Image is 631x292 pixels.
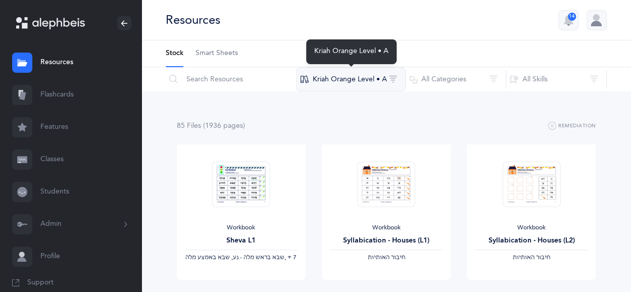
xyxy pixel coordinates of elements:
span: s [240,122,243,130]
div: Resources [166,12,220,28]
div: Sheva L1 [185,235,298,246]
span: ‫חיבור האותיות‬ [367,254,405,261]
span: ‫שבא בראש מלה - נע, שבא באמצע מלה‬ [185,254,284,261]
span: Smart Sheets [196,48,238,59]
span: (1936 page ) [203,122,245,130]
button: All Skills [506,67,607,91]
button: 14 [558,10,578,30]
button: Kriah Orange Level • A [296,67,406,91]
div: Syllabication - Houses (L1) [330,235,443,246]
img: Sheva-Workbook-Orange-A-L1_EN_thumbnail_1757036998.png [212,161,270,207]
div: Syllabication - Houses (L2) [475,235,588,246]
button: All Categories [405,67,506,91]
span: 85 File [177,122,201,130]
img: Syllabication-Workbook-Level-1-EN_Orange_Houses_thumbnail_1741114714.png [357,161,415,207]
input: Search Resources [165,67,297,91]
div: Workbook [185,224,298,232]
span: ‫חיבור האותיות‬ [513,254,550,261]
span: s [198,122,201,130]
div: Kriah Orange Level • A [306,39,397,64]
img: Syllabication-Workbook-Level-2-Houses-EN_thumbnail_1741114840.png [502,161,560,207]
div: Workbook [475,224,588,232]
button: Remediation [548,120,596,132]
div: 14 [568,13,576,21]
div: ‪, + 7‬ [185,254,298,262]
div: Workbook [330,224,443,232]
span: Support [27,278,54,288]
